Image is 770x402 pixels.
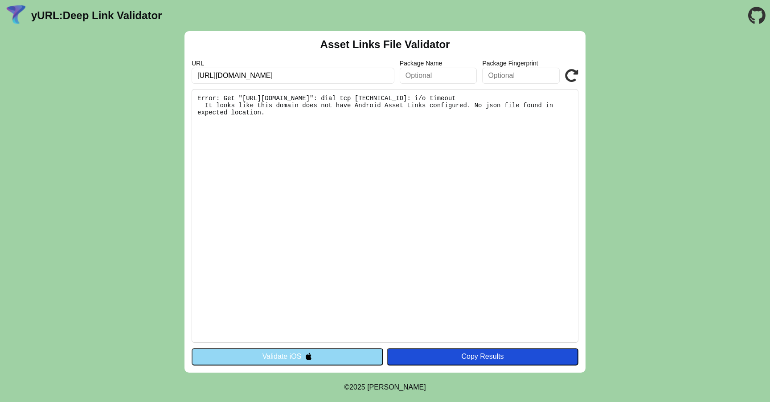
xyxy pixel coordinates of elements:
[192,60,394,67] label: URL
[400,60,477,67] label: Package Name
[4,4,28,27] img: yURL Logo
[391,353,574,361] div: Copy Results
[31,9,162,22] a: yURL:Deep Link Validator
[367,383,426,391] a: Michael Ibragimchayev's Personal Site
[192,68,394,84] input: Required
[192,348,383,365] button: Validate iOS
[349,383,365,391] span: 2025
[344,373,426,402] footer: ©
[192,89,578,343] pre: Error: Get "[URL][DOMAIN_NAME]": dial tcp [TECHNICAL_ID]: i/o timeout It looks like this domain d...
[482,60,560,67] label: Package Fingerprint
[400,68,477,84] input: Optional
[305,353,312,360] img: appleIcon.svg
[482,68,560,84] input: Optional
[387,348,578,365] button: Copy Results
[320,38,450,51] h2: Asset Links File Validator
